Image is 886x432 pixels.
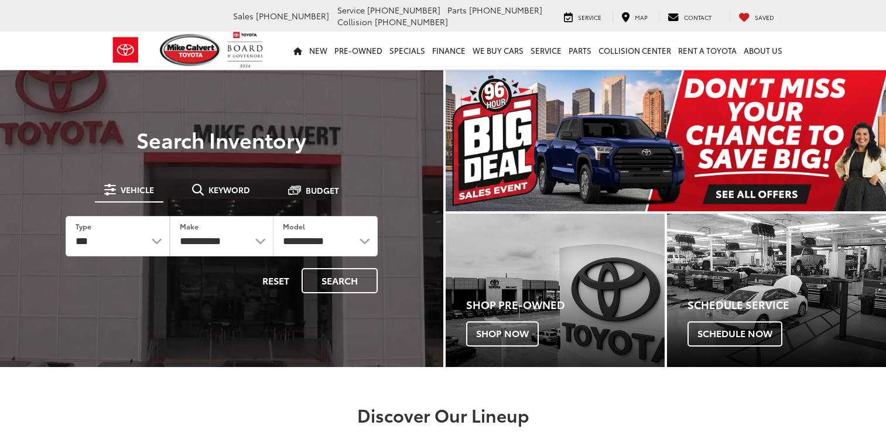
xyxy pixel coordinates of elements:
[233,10,254,22] span: Sales
[160,34,222,66] img: Mike Calvert Toyota
[367,4,440,16] span: [PHONE_NUMBER]
[208,186,250,194] span: Keyword
[687,321,782,346] span: Schedule Now
[337,4,365,16] span: Service
[684,13,711,22] span: Contact
[337,16,372,28] span: Collision
[180,221,199,231] label: Make
[447,4,467,16] span: Parts
[104,31,148,69] img: Toyota
[252,268,299,293] button: Reset
[121,186,154,194] span: Vehicle
[469,4,542,16] span: [PHONE_NUMBER]
[527,32,565,69] a: Service
[331,32,386,69] a: Pre-Owned
[730,11,783,22] a: My Saved Vehicles
[675,32,740,69] a: Rent a Toyota
[687,299,886,311] h4: Schedule Service
[613,11,656,22] a: Map
[429,32,469,69] a: Finance
[469,32,527,69] a: WE BUY CARS
[76,221,91,231] label: Type
[659,11,720,22] a: Contact
[30,405,856,424] h2: Discover Our Lineup
[555,11,610,22] a: Service
[740,32,786,69] a: About Us
[290,32,306,69] a: Home
[49,128,394,151] h3: Search Inventory
[446,214,665,367] a: Shop Pre-Owned Shop Now
[302,268,378,293] button: Search
[578,13,601,22] span: Service
[256,10,329,22] span: [PHONE_NUMBER]
[635,13,648,22] span: Map
[565,32,595,69] a: Parts
[306,186,339,194] span: Budget
[667,214,886,367] div: Toyota
[283,221,305,231] label: Model
[466,321,539,346] span: Shop Now
[755,13,774,22] span: Saved
[595,32,675,69] a: Collision Center
[306,32,331,69] a: New
[446,214,665,367] div: Toyota
[466,299,665,311] h4: Shop Pre-Owned
[667,214,886,367] a: Schedule Service Schedule Now
[375,16,448,28] span: [PHONE_NUMBER]
[386,32,429,69] a: Specials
